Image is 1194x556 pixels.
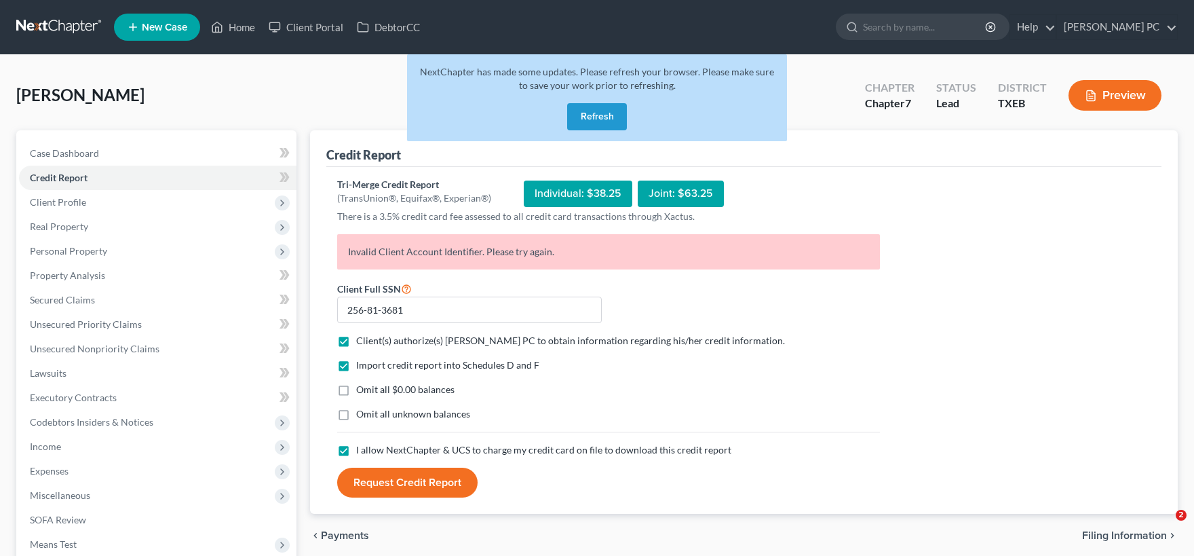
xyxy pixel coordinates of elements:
[19,312,296,337] a: Unsecured Priority Claims
[30,538,77,550] span: Means Test
[337,191,491,205] div: (TransUnion®, Equifax®, Experian®)
[30,172,88,183] span: Credit Report
[865,80,914,96] div: Chapter
[905,96,911,109] span: 7
[142,22,187,33] span: New Case
[30,465,69,477] span: Expenses
[1148,510,1180,542] iframe: Intercom live chat
[30,245,107,257] span: Personal Property
[16,85,145,105] span: [PERSON_NAME]
[262,15,350,39] a: Client Portal
[356,444,731,456] span: I allow NextChapter & UCS to charge my credit card on file to download this credit report
[337,234,880,270] p: Invalid Client Account Identifier. Please try again.
[936,96,976,111] div: Lead
[1082,530,1178,541] button: Filing Information chevron_right
[567,103,627,130] button: Refresh
[310,530,369,541] button: chevron_left Payments
[337,178,491,191] div: Tri-Merge Credit Report
[30,441,61,452] span: Income
[19,361,296,386] a: Lawsuits
[356,408,470,420] span: Omit all unknown balances
[638,181,724,207] div: Joint: $63.25
[1082,530,1167,541] span: Filing Information
[356,359,539,371] span: Import credit report into Schedules D and F
[337,297,602,324] input: XXX-XX-XXXX
[30,514,86,525] span: SOFA Review
[19,141,296,166] a: Case Dashboard
[19,288,296,312] a: Secured Claims
[30,147,99,159] span: Case Dashboard
[30,489,90,501] span: Miscellaneous
[30,343,159,354] span: Unsecured Nonpriority Claims
[19,337,296,361] a: Unsecured Nonpriority Claims
[30,392,117,403] span: Executory Contracts
[337,210,880,223] p: There is a 3.5% credit card fee assessed to all credit card transactions through Xactus.
[30,416,153,428] span: Codebtors Insiders & Notices
[863,14,987,39] input: Search by name...
[30,270,105,281] span: Property Analysis
[310,530,321,541] i: chevron_left
[524,181,632,207] div: Individual: $38.25
[356,335,785,346] span: Client(s) authorize(s) [PERSON_NAME] PC to obtain information regarding his/her credit information.
[30,221,88,232] span: Real Property
[321,530,369,541] span: Payments
[998,96,1047,111] div: TXEB
[420,66,774,91] span: NextChapter has made some updates. Please refresh your browser. Please make sure to save your wor...
[30,294,95,305] span: Secured Claims
[30,367,66,379] span: Lawsuits
[337,283,401,295] span: Client Full SSN
[19,263,296,288] a: Property Analysis
[19,508,296,532] a: SOFA Review
[19,386,296,410] a: Executory Contracts
[337,468,478,498] button: Request Credit Report
[865,96,914,111] div: Chapter
[326,147,401,163] div: Credit Report
[1057,15,1177,39] a: [PERSON_NAME] PC
[998,80,1047,96] div: District
[19,166,296,190] a: Credit Report
[936,80,976,96] div: Status
[350,15,427,39] a: DebtorCC
[356,384,455,395] span: Omit all $0.00 balances
[204,15,262,39] a: Home
[1176,510,1187,521] span: 2
[30,196,86,208] span: Client Profile
[1068,80,1161,111] button: Preview
[30,318,142,330] span: Unsecured Priority Claims
[1010,15,1056,39] a: Help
